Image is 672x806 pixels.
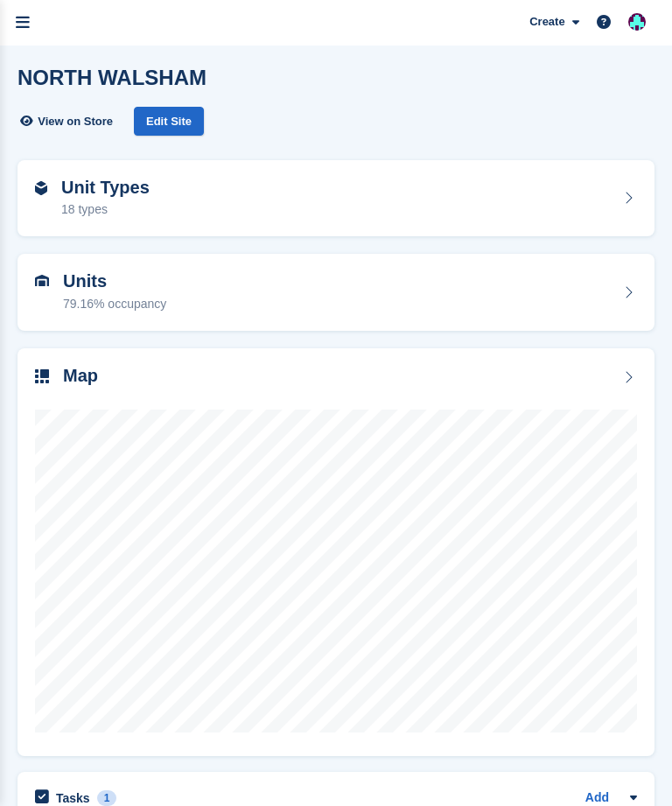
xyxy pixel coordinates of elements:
[35,181,47,195] img: unit-type-icn-2b2737a686de81e16bb02015468b77c625bbabd49415b5ef34ead5e3b44a266d.svg
[17,66,206,89] h2: NORTH WALSHAM
[63,366,98,386] h2: Map
[63,295,166,313] div: 79.16% occupancy
[35,275,49,287] img: unit-icn-7be61d7bf1b0ce9d3e12c5938cc71ed9869f7b940bace4675aadf7bd6d80202e.svg
[628,13,646,31] img: Simon Gardner
[61,200,150,219] div: 18 types
[56,790,90,806] h2: Tasks
[134,107,204,136] div: Edit Site
[61,178,150,198] h2: Unit Types
[38,113,113,130] span: View on Store
[17,160,654,237] a: Unit Types 18 types
[63,271,166,291] h2: Units
[97,790,117,806] div: 1
[134,107,204,143] a: Edit Site
[35,369,49,383] img: map-icn-33ee37083ee616e46c38cad1a60f524a97daa1e2b2c8c0bc3eb3415660979fc1.svg
[17,348,654,757] a: Map
[529,13,564,31] span: Create
[17,107,120,136] a: View on Store
[17,254,654,331] a: Units 79.16% occupancy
